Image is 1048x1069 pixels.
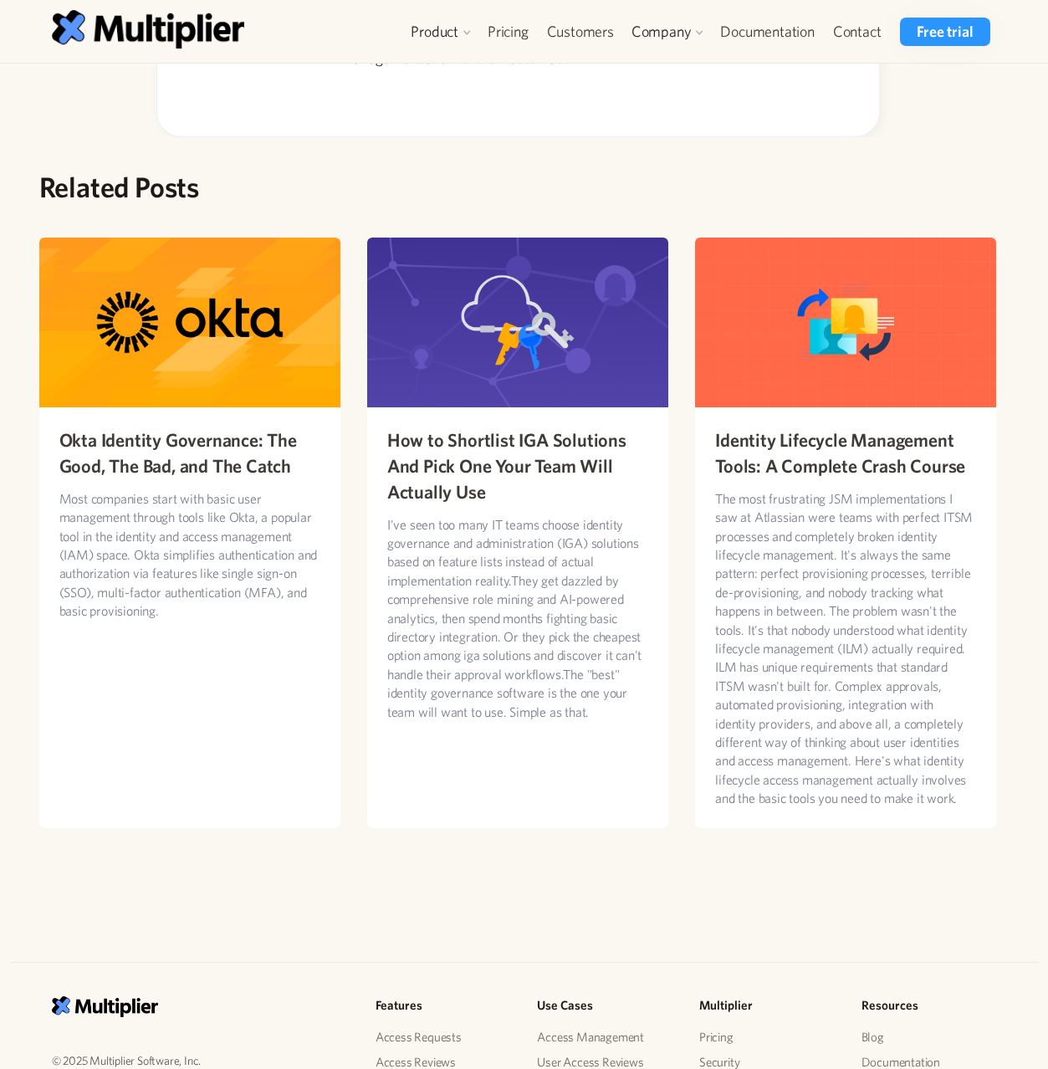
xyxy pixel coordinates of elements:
[39,171,997,205] h2: Related Posts
[711,18,823,46] a: Documentation
[411,22,458,42] div: Product
[695,238,996,827] a: Identity Lifecycle Management Tools: A Complete Crash CourseThe most frustrating JSM implementati...
[59,489,320,621] p: Most companies start with basic user management through tools like Okta, a popular tool in the id...
[861,996,997,1015] h5: Resources
[715,427,976,479] h3: Identity Lifecycle Management Tools: A Complete Crash Course
[367,238,668,407] img: How to Shortlist IGA Solutions And Pick One Your Team Will Actually Use
[623,18,712,46] div: Company
[699,996,835,1015] h5: Multiplier
[59,427,320,479] h3: Okta Identity Governance: The Good, The Bad, and The Catch
[695,238,996,407] img: Identity Lifecycle Management Tools: A Complete Crash Course
[402,18,478,46] div: Product
[376,996,511,1015] h5: Features
[537,1025,672,1050] a: Access Management
[387,427,648,504] h3: How to Shortlist IGA Solutions And Pick One Your Team Will Actually Use
[537,996,672,1015] h5: Use Cases
[478,18,538,46] a: Pricing
[376,1025,511,1050] a: Access Requests
[699,1025,835,1050] a: Pricing
[900,18,989,46] a: Free trial
[824,18,891,46] a: Contact
[861,1025,997,1050] a: Blog
[715,489,976,808] p: The most frustrating JSM implementations I saw at Atlassian were teams with perfect ITSM processe...
[538,18,623,46] a: Customers
[39,238,340,827] a: Okta Identity Governance: The Good, The Bad, and The CatchMost companies start with basic user ma...
[387,515,648,721] p: I've seen too many IT teams choose identity governance and administration (IGA) solutions based o...
[367,238,668,827] a: How to Shortlist IGA Solutions And Pick One Your Team Will Actually UseI've seen too many IT team...
[631,22,692,42] div: Company
[39,238,340,407] img: Okta Identity Governance: The Good, The Bad, and The Catch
